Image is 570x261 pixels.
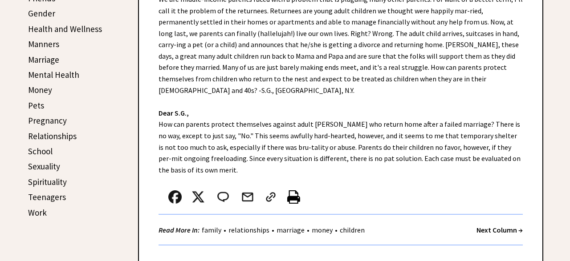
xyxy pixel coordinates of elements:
a: Health and Wellness [28,24,102,34]
img: printer%20icon.png [287,190,300,204]
a: Marriage [28,54,59,65]
a: Pregnancy [28,115,67,126]
a: Relationships [28,131,77,141]
a: relationships [226,225,272,234]
a: children [338,225,367,234]
a: Mental Health [28,69,79,80]
a: School [28,146,53,157]
a: Gender [28,8,55,19]
a: marriage [274,225,307,234]
strong: Read More In: [159,225,199,234]
a: Pets [28,100,44,111]
a: Next Column → [476,225,523,234]
img: message_round%202.png [216,190,231,204]
a: Work [28,207,47,218]
img: mail.png [241,190,254,204]
img: link_02.png [264,190,277,204]
a: Spirituality [28,177,67,187]
img: facebook.png [168,190,182,204]
img: x_small.png [191,190,205,204]
a: family [199,225,224,234]
a: Teenagers [28,192,66,202]
a: Manners [28,39,59,49]
a: Sexuality [28,161,60,172]
a: Money [28,84,52,95]
a: money [309,225,335,234]
strong: Dear S.G., [159,108,189,117]
div: • • • • [159,225,367,236]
